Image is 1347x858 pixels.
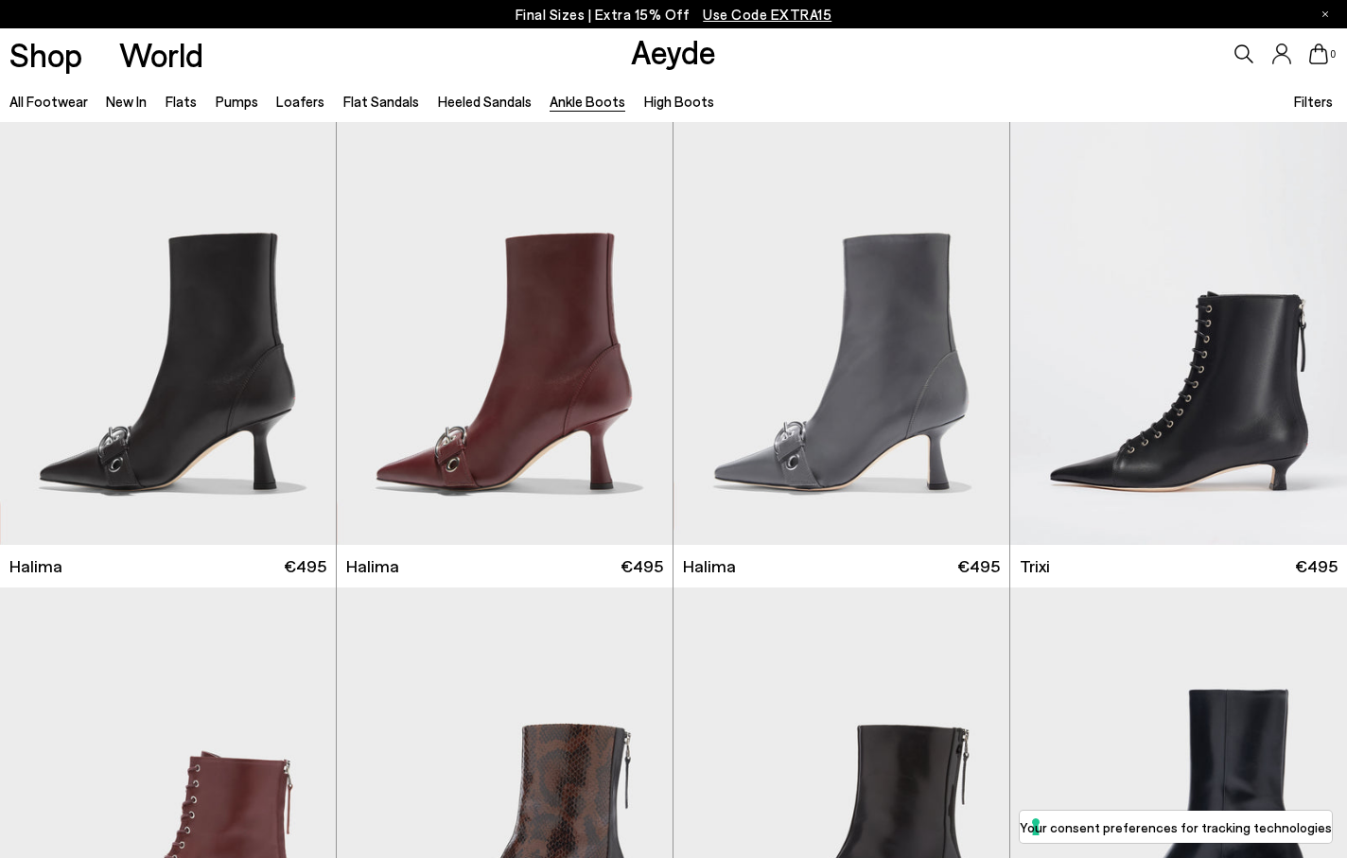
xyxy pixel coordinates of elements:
[337,545,673,587] a: Halima €495
[1295,554,1338,578] span: €495
[673,545,1009,587] a: Halima €495
[1010,545,1347,587] a: Trixi €495
[438,93,532,110] a: Heeled Sandals
[9,554,62,578] span: Halima
[644,93,714,110] a: High Boots
[276,93,324,110] a: Loafers
[1309,44,1328,64] a: 0
[957,554,1000,578] span: €495
[284,554,326,578] span: €495
[1020,817,1332,837] label: Your consent preferences for tracking technologies
[683,554,736,578] span: Halima
[631,31,716,71] a: Aeyde
[346,554,399,578] span: Halima
[1020,811,1332,843] button: Your consent preferences for tracking technologies
[106,93,147,110] a: New In
[621,554,663,578] span: €495
[166,93,197,110] a: Flats
[216,93,258,110] a: Pumps
[1328,49,1338,60] span: 0
[1294,93,1333,110] span: Filters
[337,122,673,544] img: Halima Eyelet Pointed Boots
[516,3,832,26] p: Final Sizes | Extra 15% Off
[343,93,419,110] a: Flat Sandals
[550,93,625,110] a: Ankle Boots
[119,38,203,71] a: World
[1010,122,1347,544] img: Trixi Lace-Up Boots
[1020,554,1050,578] span: Trixi
[9,93,88,110] a: All Footwear
[9,38,82,71] a: Shop
[673,122,1009,544] img: Halima Eyelet Pointed Boots
[703,6,831,23] span: Navigate to /collections/ss25-final-sizes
